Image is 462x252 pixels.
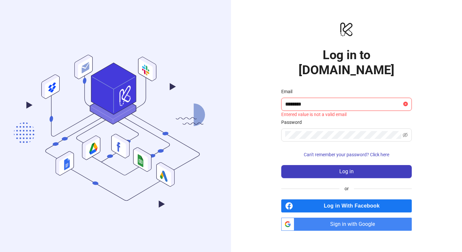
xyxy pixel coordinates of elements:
div: Entered value is not a valid email [281,111,412,118]
h1: Log in to [DOMAIN_NAME] [281,47,412,77]
button: Can't remember your password? Click here [281,149,412,160]
span: Can't remember your password? Click here [304,152,389,157]
button: Log in [281,165,412,178]
input: Password [285,131,401,139]
a: Sign in with Google [281,218,412,231]
span: eye-invisible [403,132,408,138]
a: Log in With Facebook [281,199,412,212]
span: Sign in with Google [297,218,412,231]
span: Log in [339,169,354,175]
label: Email [281,88,297,95]
span: Log in With Facebook [296,199,412,212]
input: Email [285,100,402,108]
a: Can't remember your password? Click here [281,152,412,157]
span: or [339,185,354,192]
label: Password [281,119,306,126]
